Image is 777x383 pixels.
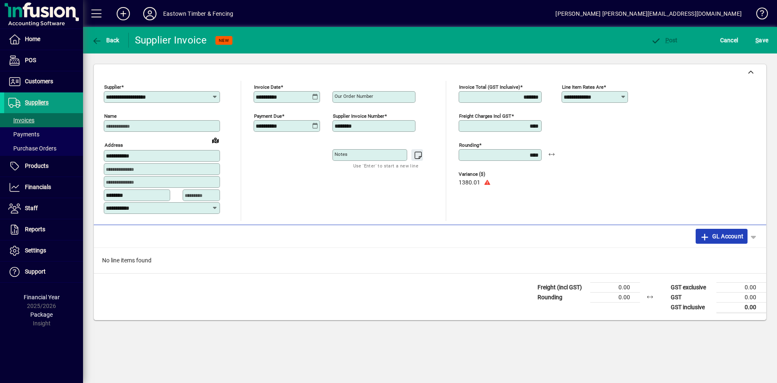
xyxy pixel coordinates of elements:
a: POS [4,50,83,71]
span: Variance ($) [459,172,508,177]
td: 0.00 [716,282,766,292]
a: Staff [4,198,83,219]
a: View on map [209,133,222,147]
mat-label: Our order number [335,93,373,99]
a: Products [4,156,83,177]
a: Reports [4,219,83,240]
span: Payments [8,131,39,138]
span: Home [25,36,40,42]
td: GST exclusive [667,282,716,292]
a: Payments [4,127,83,141]
mat-label: Line item rates are [562,84,604,90]
mat-label: Rounding [459,142,479,148]
span: Reports [25,226,45,233]
button: Post [649,33,680,48]
span: Package [30,311,53,318]
span: Invoices [8,117,34,124]
a: Home [4,29,83,50]
span: S [755,37,759,44]
span: POS [25,57,36,63]
span: Purchase Orders [8,145,56,152]
a: Support [4,262,83,282]
span: Back [92,37,120,44]
span: Customers [25,78,53,85]
mat-label: Invoice Total (GST inclusive) [459,84,520,90]
td: 0.00 [590,292,640,302]
span: ost [651,37,678,44]
td: 0.00 [716,302,766,313]
span: GL Account [700,230,743,243]
span: Financial Year [24,294,60,301]
span: ave [755,34,768,47]
mat-label: Notes [335,151,347,157]
div: Eastown Timber & Fencing [163,7,233,20]
app-page-header-button: Back [83,33,129,48]
td: GST [667,292,716,302]
span: Products [25,162,49,169]
td: Freight (incl GST) [533,282,590,292]
a: Settings [4,240,83,261]
mat-hint: Use 'Enter' to start a new line [353,161,418,170]
span: Suppliers [25,99,49,106]
span: Settings [25,247,46,254]
a: Invoices [4,113,83,127]
button: Add [110,6,137,21]
td: 0.00 [590,282,640,292]
span: Support [25,268,46,275]
a: Purchase Orders [4,141,83,155]
span: NEW [219,38,229,43]
span: Staff [25,205,38,211]
a: Customers [4,71,83,92]
td: GST inclusive [667,302,716,313]
div: No line items found [94,248,766,273]
button: Profile [137,6,163,21]
mat-label: Payment due [254,113,282,119]
mat-label: Supplier [104,84,121,90]
button: Back [90,33,122,48]
mat-label: Freight charges incl GST [459,113,511,119]
button: Cancel [718,33,740,48]
div: [PERSON_NAME] [PERSON_NAME][EMAIL_ADDRESS][DOMAIN_NAME] [555,7,742,20]
div: Supplier Invoice [135,34,207,47]
mat-label: Supplier invoice number [333,113,384,119]
span: P [665,37,669,44]
span: Financials [25,184,51,190]
span: 1380.01 [459,179,480,186]
button: GL Account [696,229,748,244]
mat-label: Invoice date [254,84,281,90]
span: Cancel [720,34,738,47]
td: 0.00 [716,292,766,302]
a: Financials [4,177,83,198]
mat-label: Name [104,113,117,119]
button: Save [753,33,770,48]
td: Rounding [533,292,590,302]
a: Knowledge Base [750,2,767,29]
